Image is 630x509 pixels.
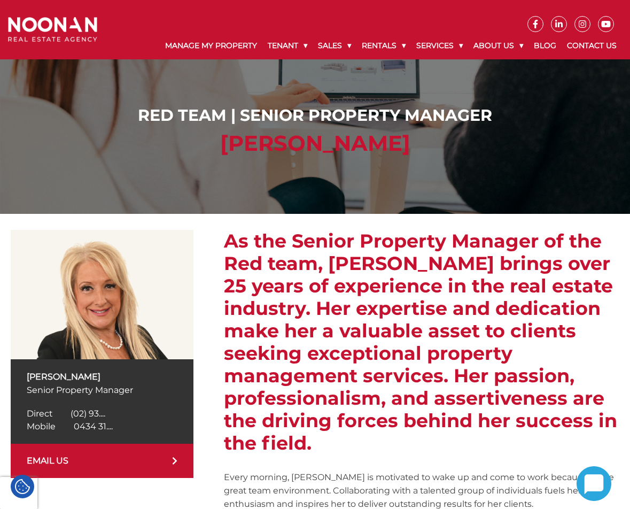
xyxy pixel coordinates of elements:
a: Sales [313,32,356,59]
a: About Us [468,32,528,59]
h2: [PERSON_NAME] [11,130,619,156]
span: (02) 93.... [71,408,105,419]
a: Services [411,32,468,59]
p: Senior Property Manager [27,383,177,397]
span: 0434 31.... [74,421,113,431]
a: Contact Us [562,32,622,59]
a: Rentals [356,32,411,59]
a: Tenant [262,32,313,59]
img: Anna Stratikopoulos [11,230,193,359]
h2: As the Senior Property Manager of the Red team, [PERSON_NAME] brings over 25 years of experience ... [224,230,619,454]
p: [PERSON_NAME] [27,370,177,383]
a: Click to reveal phone number [27,421,113,431]
span: Direct [27,408,52,419]
span: Mobile [27,421,56,431]
a: Blog [528,32,562,59]
a: EMAIL US [11,444,193,478]
img: Noonan Real Estate Agency [8,17,97,42]
a: Manage My Property [160,32,262,59]
div: Cookie Settings [11,475,34,498]
a: Click to reveal phone number [27,408,105,419]
h1: Red Team | Senior Property Manager [11,106,619,125]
